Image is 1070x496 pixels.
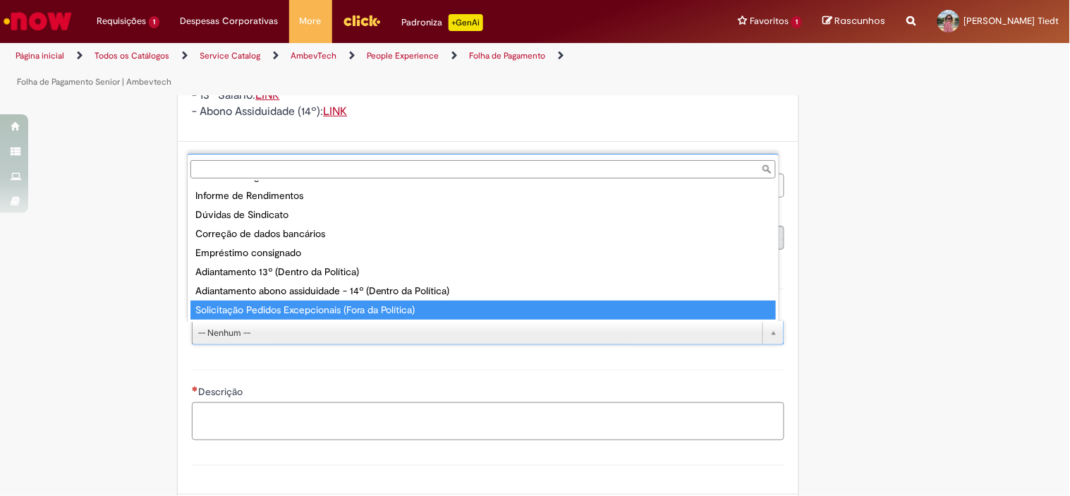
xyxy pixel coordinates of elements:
[190,205,776,224] div: Dúvidas de Sindicato
[190,301,776,320] div: Solicitação Pedidos Excepcionais (Fora da Política)
[190,282,776,301] div: Adiantamento abono assiduidade - 14º (Dentro da Política)
[188,181,779,322] ul: Tipo de solicitação
[190,243,776,262] div: Empréstimo consignado
[190,186,776,205] div: Informe de Rendimentos
[190,262,776,282] div: Adiantamento 13º (Dentro da Política)
[190,224,776,243] div: Correção de dados bancários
